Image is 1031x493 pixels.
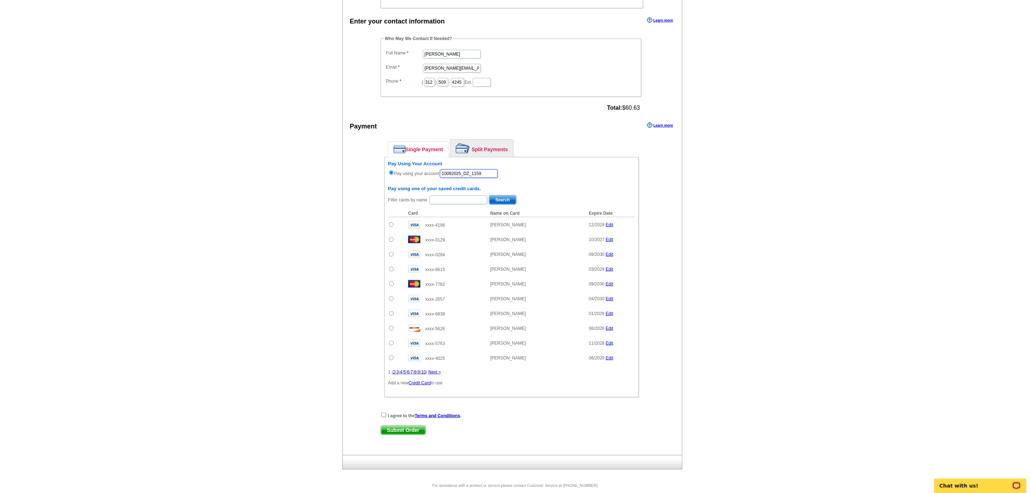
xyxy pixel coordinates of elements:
[408,295,420,302] img: visa.gif
[388,142,449,157] a: Single Payment
[607,105,640,111] span: $60.63
[388,380,635,386] p: Add a new to use
[489,196,516,204] span: Search
[589,296,604,301] span: 04/2030
[606,282,613,287] a: Edit
[607,105,622,111] strong: Total:
[408,310,420,317] img: visa.gif
[589,252,604,257] span: 09/2030
[425,252,445,257] span: xxxx-0284
[589,282,604,287] span: 09/2030
[456,143,470,153] img: split-payment.png
[606,267,613,272] a: Edit
[425,297,445,302] span: xxxx-2657
[425,267,445,272] span: xxxx-6615
[403,370,406,375] a: 5
[606,311,613,316] a: Edit
[647,122,673,128] a: Learn more
[384,76,638,87] dd: ( ) - Ext.
[418,370,420,375] a: 9
[415,413,460,418] a: Terms and Conditions
[490,326,526,331] span: [PERSON_NAME]
[490,282,526,287] span: [PERSON_NAME]
[425,341,445,346] span: xxxx-5763
[421,370,426,375] a: 10
[487,210,585,217] th: Name on Card
[386,64,422,70] label: Email
[450,140,513,157] a: Split Payments
[589,341,604,346] span: 11/2028
[440,169,498,178] input: PO #:
[425,237,445,243] span: xxxx-0129
[408,221,420,228] img: visa.gif
[647,17,673,23] a: Learn more
[589,326,604,331] span: 06/2026
[606,222,613,227] a: Edit
[408,265,420,273] img: visa.gif
[394,145,406,153] img: single-payment.png
[428,370,441,375] a: Next >
[490,267,526,272] span: [PERSON_NAME]
[606,237,613,242] a: Edit
[589,355,604,361] span: 06/2029
[490,355,526,361] span: [PERSON_NAME]
[388,369,635,375] div: 1 | | | | | | | | | |
[400,370,402,375] a: 4
[490,252,526,257] span: [PERSON_NAME]
[425,356,445,361] span: xxxx-4025
[606,341,613,346] a: Edit
[425,311,445,317] span: xxxx-6838
[384,35,453,42] legend: Who May We Contact If Needed?
[388,186,635,192] h6: Pay using one of your saved credit cards.
[408,250,420,258] img: visa.gif
[408,324,420,332] img: disc.gif
[606,355,613,361] a: Edit
[381,426,425,435] span: Submit Order
[606,252,613,257] a: Edit
[490,311,526,316] span: [PERSON_NAME]
[386,50,422,56] label: Full Name
[408,280,420,288] img: mast.gif
[350,17,445,26] div: Enter your contact information
[425,326,445,331] span: xxxx-5626
[490,222,526,227] span: [PERSON_NAME]
[425,223,445,228] span: xxxx-4196
[589,311,604,316] span: 01/2029
[350,122,377,131] div: Payment
[589,267,604,272] span: 03/2029
[490,237,526,242] span: [PERSON_NAME]
[408,339,420,347] img: visa.gif
[393,370,396,375] a: 2
[396,370,399,375] a: 3
[388,161,635,179] div: Pay using your account
[606,326,613,331] a: Edit
[489,195,516,205] button: Search
[930,470,1031,493] iframe: LiveChat chat widget
[388,413,462,418] strong: I agree to the .
[409,380,431,385] a: Credit Card
[388,161,635,167] h6: Pay Using Your Account
[490,341,526,346] span: [PERSON_NAME]
[411,370,413,375] a: 7
[606,296,613,301] a: Edit
[414,370,417,375] a: 8
[408,236,420,243] img: mast.gif
[589,237,604,242] span: 10/2027
[386,78,422,84] label: Phone
[408,354,420,362] img: visa.gif
[589,222,604,227] span: 12/2028
[585,210,635,217] th: Expire Date
[425,282,445,287] span: xxxx-7782
[407,370,410,375] a: 6
[388,197,428,203] label: Filter cards by name
[405,210,487,217] th: Card
[490,296,526,301] span: [PERSON_NAME]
